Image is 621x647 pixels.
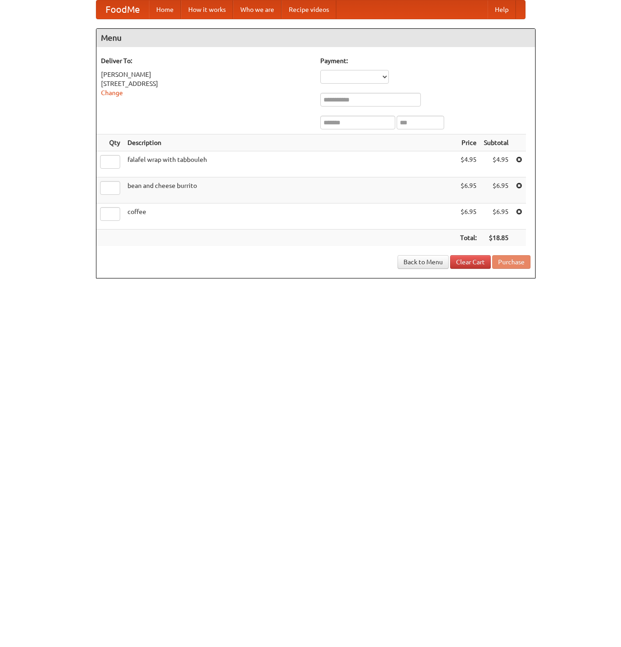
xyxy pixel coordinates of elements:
[320,56,531,65] h5: Payment:
[281,0,336,19] a: Recipe videos
[101,89,123,96] a: Change
[488,0,516,19] a: Help
[398,255,449,269] a: Back to Menu
[480,177,512,203] td: $6.95
[101,79,311,88] div: [STREET_ADDRESS]
[450,255,491,269] a: Clear Cart
[101,56,311,65] h5: Deliver To:
[149,0,181,19] a: Home
[480,203,512,230] td: $6.95
[124,203,456,230] td: coffee
[456,177,480,203] td: $6.95
[181,0,233,19] a: How it works
[96,0,149,19] a: FoodMe
[480,151,512,177] td: $4.95
[101,70,311,79] div: [PERSON_NAME]
[124,134,456,151] th: Description
[96,134,124,151] th: Qty
[480,230,512,246] th: $18.85
[456,203,480,230] td: $6.95
[456,134,480,151] th: Price
[456,230,480,246] th: Total:
[456,151,480,177] td: $4.95
[124,151,456,177] td: falafel wrap with tabbouleh
[492,255,531,269] button: Purchase
[124,177,456,203] td: bean and cheese burrito
[96,29,535,47] h4: Menu
[480,134,512,151] th: Subtotal
[233,0,281,19] a: Who we are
